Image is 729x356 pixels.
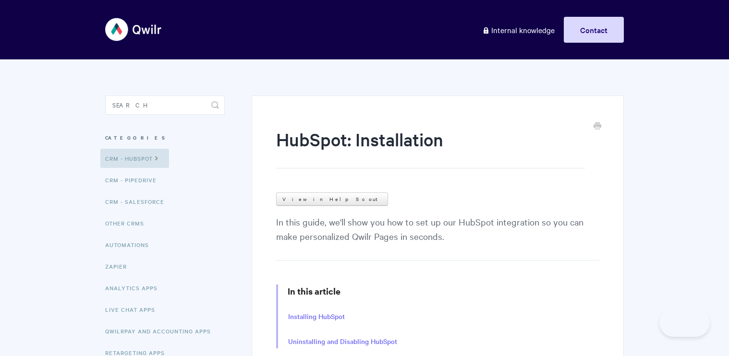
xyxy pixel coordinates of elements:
[288,285,599,298] h3: In this article
[594,121,601,132] a: Print this Article
[105,129,225,146] h3: Categories
[276,192,388,206] a: View in Help Scout
[105,300,162,319] a: Live Chat Apps
[276,127,585,168] h1: HubSpot: Installation
[105,214,151,233] a: Other CRMs
[105,95,225,115] input: Search
[564,17,624,43] a: Contact
[475,17,562,43] a: Internal knowledge
[288,336,397,347] a: Uninstalling and Disabling HubSpot
[659,308,710,337] iframe: Toggle Customer Support
[105,321,218,341] a: QwilrPay and Accounting Apps
[105,12,162,47] img: Qwilr Help Center
[100,149,169,168] a: CRM - HubSpot
[105,278,165,297] a: Analytics Apps
[105,170,164,190] a: CRM - Pipedrive
[105,235,156,254] a: Automations
[288,311,345,322] a: Installing HubSpot
[276,214,599,261] p: In this guide, we'll show you how to set up our HubSpot integration so you can make personalized ...
[105,257,134,276] a: Zapier
[105,192,171,211] a: CRM - Salesforce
